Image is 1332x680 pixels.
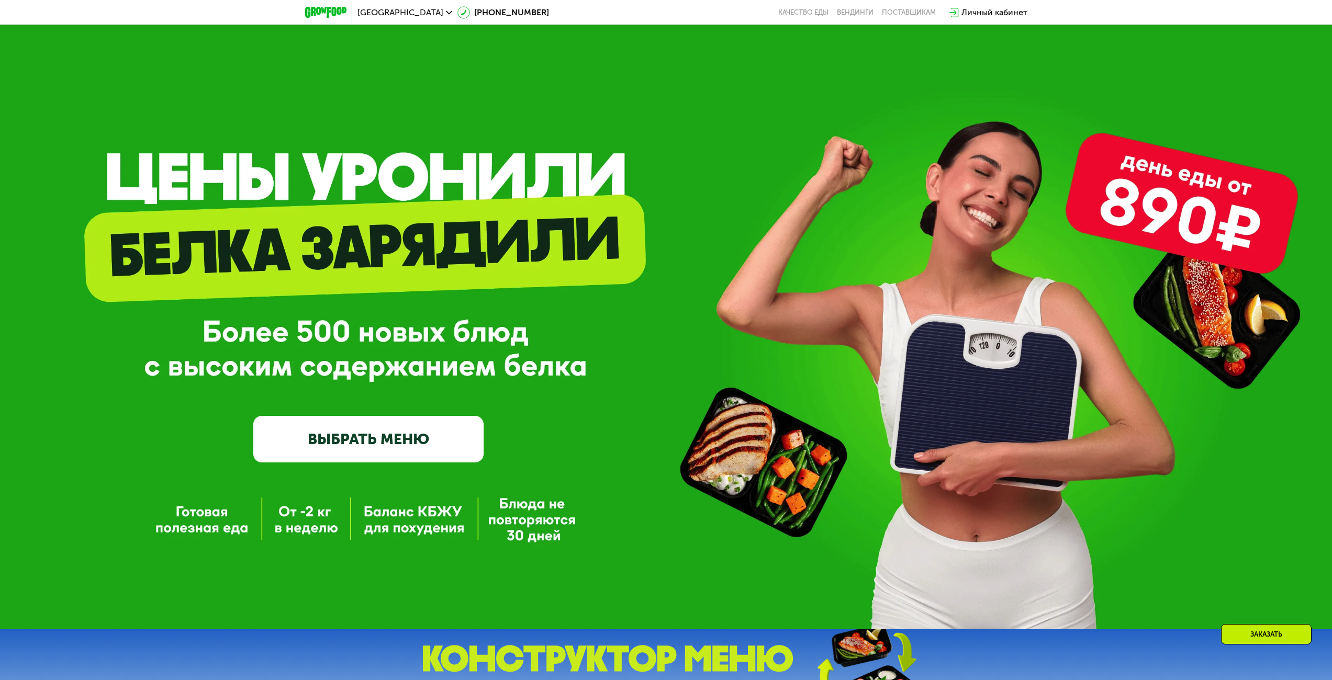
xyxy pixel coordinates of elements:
[1221,624,1312,644] div: Заказать
[253,416,484,462] a: ВЫБРАТЬ МЕНЮ
[457,6,549,19] a: [PHONE_NUMBER]
[837,8,874,17] a: Вендинги
[882,8,936,17] div: поставщикам
[778,8,829,17] a: Качество еды
[961,6,1027,19] div: Личный кабинет
[357,8,443,17] span: [GEOGRAPHIC_DATA]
